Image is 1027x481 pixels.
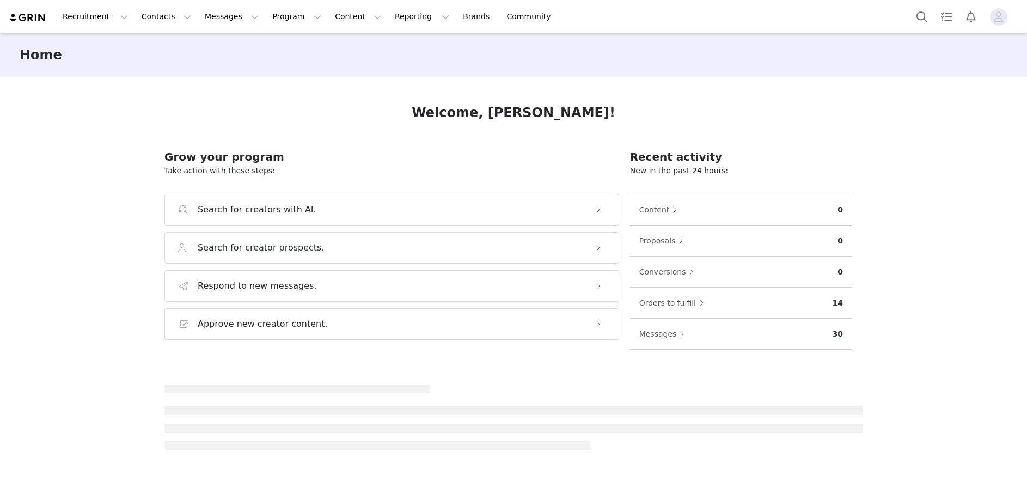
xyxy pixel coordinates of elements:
button: Proposals [639,232,689,249]
button: Conversions [639,263,700,281]
button: Contacts [135,4,198,29]
button: Program [266,4,328,29]
button: Profile [983,8,1018,26]
button: Search [910,4,934,29]
button: Notifications [959,4,983,29]
button: Respond to new messages. [164,270,619,302]
button: Messages [198,4,265,29]
button: Messages [639,325,690,343]
a: Brands [456,4,499,29]
h2: Grow your program [164,149,619,165]
p: 0 [838,235,843,247]
a: Tasks [934,4,958,29]
img: grin logo [9,13,47,23]
p: New in the past 24 hours: [630,165,852,176]
button: Search for creator prospects. [164,232,619,264]
p: 30 [833,328,843,340]
button: Recruitment [56,4,135,29]
p: 0 [838,266,843,278]
p: 14 [833,297,843,309]
button: Reporting [388,4,456,29]
button: Search for creators with AI. [164,194,619,226]
h3: Respond to new messages. [198,279,317,293]
button: Content [328,4,388,29]
h3: Search for creator prospects. [198,241,325,254]
button: Orders to fulfill [639,294,710,312]
h3: Approve new creator content. [198,318,328,331]
h3: Home [20,45,62,65]
h2: Recent activity [630,149,852,165]
p: Take action with these steps: [164,165,619,176]
h3: Search for creators with AI. [198,203,316,216]
div: avatar [993,8,1004,26]
button: Content [639,201,683,218]
a: Community [500,4,563,29]
button: Approve new creator content. [164,308,619,340]
h1: Welcome, [PERSON_NAME]! [412,103,615,123]
p: 0 [838,204,843,216]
